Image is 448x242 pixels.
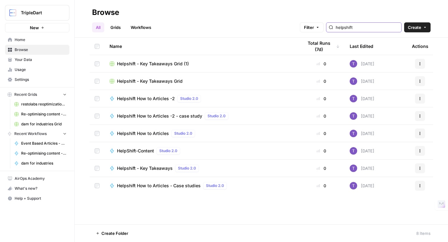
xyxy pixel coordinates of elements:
[350,182,357,189] img: ogabi26qpshj0n8lpzr7tvse760o
[117,183,201,189] span: Helpshift How to Articles - Case studies
[110,130,293,137] a: Helpshift How to ArticlesStudio 2.0
[350,77,357,85] img: ogabi26qpshj0n8lpzr7tvse760o
[92,7,119,17] div: Browse
[21,161,67,166] span: dam for industries
[21,151,67,156] span: Re-optimising content - revenuegrid
[15,67,67,72] span: Usage
[30,25,39,31] span: New
[21,141,67,146] span: Event Based Articles - Restolabs
[15,47,67,53] span: Browse
[206,183,224,188] span: Studio 2.0
[300,22,324,32] button: Filter
[107,22,124,32] a: Grids
[303,95,340,102] div: 0
[117,61,189,67] span: Helpshift - Key Takeaways Grid (1)
[350,130,357,137] img: ogabi26qpshj0n8lpzr7tvse760o
[336,24,399,30] input: Search
[5,45,69,55] a: Browse
[15,37,67,43] span: Home
[303,148,340,154] div: 0
[5,90,69,99] button: Recent Grids
[5,35,69,45] a: Home
[350,112,374,120] div: [DATE]
[5,23,69,32] button: New
[117,148,154,154] span: HelpShift-Content
[110,112,293,120] a: Helpshift How to Articles -2 - case studyStudio 2.0
[180,96,198,101] span: Studio 2.0
[350,112,357,120] img: ogabi26qpshj0n8lpzr7tvse760o
[110,147,293,155] a: HelpShift-ContentStudio 2.0
[303,113,340,119] div: 0
[15,77,67,82] span: Settings
[92,22,104,32] a: All
[101,230,128,236] span: Create Folder
[14,92,37,97] span: Recent Grids
[12,109,69,119] a: Re-optimising content - revenuegrid Grid
[110,182,293,189] a: Helpshift How to Articles - Case studiesStudio 2.0
[7,7,18,18] img: TripleDart Logo
[303,183,340,189] div: 0
[5,129,69,138] button: Recent Workflows
[117,165,173,171] span: Helpshift - Key Takeaways
[350,77,374,85] div: [DATE]
[303,38,340,55] div: Total Runs (7d)
[350,147,374,155] div: [DATE]
[350,38,373,55] div: Last Edited
[208,113,226,119] span: Studio 2.0
[5,174,69,184] a: AirOps Academy
[15,196,67,201] span: Help + Support
[5,193,69,203] button: Help + Support
[21,121,67,127] span: dam for industries Grid
[5,55,69,65] a: Your Data
[110,61,293,67] a: Helpshift - Key Takeaways Grid (1)
[350,147,357,155] img: ogabi26qpshj0n8lpzr7tvse760o
[408,24,421,30] span: Create
[12,148,69,158] a: Re-optimising content - revenuegrid
[404,22,431,32] button: Create
[412,38,428,55] div: Actions
[117,130,169,137] span: Helpshift How to Articles
[350,60,357,67] img: ogabi26qpshj0n8lpzr7tvse760o
[350,165,374,172] div: [DATE]
[304,24,314,30] span: Filter
[12,138,69,148] a: Event Based Articles - Restolabs
[14,131,47,137] span: Recent Workflows
[110,78,293,84] a: Helpshift - Key Takeaways Grid
[350,165,357,172] img: ogabi26qpshj0n8lpzr7tvse760o
[5,5,69,21] button: Workspace: TripleDart
[5,65,69,75] a: Usage
[178,165,196,171] span: Studio 2.0
[15,57,67,63] span: Your Data
[174,131,192,136] span: Studio 2.0
[12,119,69,129] a: dam for industries Grid
[21,111,67,117] span: Re-optimising content - revenuegrid Grid
[110,38,293,55] div: Name
[110,165,293,172] a: Helpshift - Key TakeawaysStudio 2.0
[12,99,69,109] a: restolabs reoptimizations aug
[350,95,374,102] div: [DATE]
[303,130,340,137] div: 0
[127,22,155,32] a: Workflows
[5,75,69,85] a: Settings
[5,184,69,193] div: What's new?
[5,184,69,193] button: What's new?
[303,61,340,67] div: 0
[416,230,431,236] div: 8 Items
[117,113,202,119] span: Helpshift How to Articles -2 - case study
[117,78,183,84] span: Helpshift - Key Takeaways Grid
[159,148,177,154] span: Studio 2.0
[110,95,293,102] a: Helpshift How to Articles -2Studio 2.0
[303,165,340,171] div: 0
[350,60,374,67] div: [DATE]
[350,130,374,137] div: [DATE]
[350,95,357,102] img: ogabi26qpshj0n8lpzr7tvse760o
[21,10,58,16] span: TripleDart
[350,182,374,189] div: [DATE]
[12,158,69,168] a: dam for industries
[92,228,132,238] button: Create Folder
[303,78,340,84] div: 0
[21,101,67,107] span: restolabs reoptimizations aug
[117,95,175,102] span: Helpshift How to Articles -2
[15,176,67,181] span: AirOps Academy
